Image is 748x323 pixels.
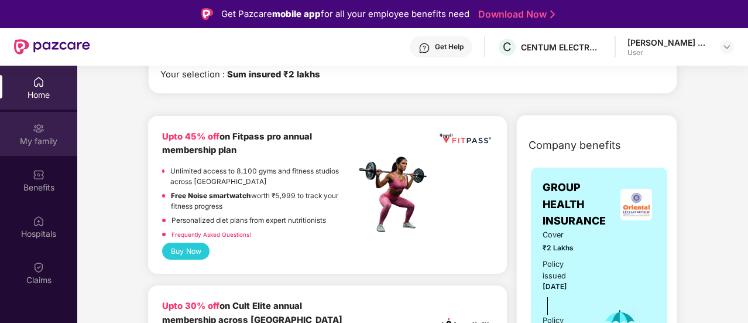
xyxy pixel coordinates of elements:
[435,42,464,52] div: Get Help
[201,8,213,20] img: Logo
[162,131,312,155] b: on Fitpass pro annual membership plan
[478,8,551,21] a: Download Now
[503,40,512,54] span: C
[543,283,567,291] span: [DATE]
[272,8,321,19] strong: mobile app
[162,301,219,311] b: Upto 30% off
[620,189,652,220] img: insurerLogo
[438,130,493,147] img: fppp.png
[543,179,617,229] span: GROUP HEALTH INSURANCE
[171,231,251,238] a: Frequently Asked Questions!
[162,131,219,142] b: Upto 45% off
[543,243,585,254] span: ₹2 Lakhs
[162,243,210,260] button: Buy Now
[627,48,709,57] div: User
[722,42,732,52] img: svg+xml;base64,PHN2ZyBpZD0iRHJvcGRvd24tMzJ4MzIiIHhtbG5zPSJodHRwOi8vd3d3LnczLm9yZy8yMDAwL3N2ZyIgd2...
[171,191,355,212] p: worth ₹5,999 to track your fitness progress
[33,76,44,88] img: svg+xml;base64,PHN2ZyBpZD0iSG9tZSIgeG1sbnM9Imh0dHA6Ly93d3cudzMub3JnLzIwMDAvc3ZnIiB3aWR0aD0iMjAiIG...
[543,229,585,241] span: Cover
[14,39,90,55] img: New Pazcare Logo
[418,42,430,54] img: svg+xml;base64,PHN2ZyBpZD0iSGVscC0zMngzMiIgeG1sbnM9Imh0dHA6Ly93d3cudzMub3JnLzIwMDAvc3ZnIiB3aWR0aD...
[33,261,44,273] img: svg+xml;base64,PHN2ZyBpZD0iQ2xhaW0iIHhtbG5zPSJodHRwOi8vd3d3LnczLm9yZy8yMDAwL3N2ZyIgd2lkdGg9IjIwIi...
[627,37,709,48] div: [PERSON_NAME] C R
[543,259,585,282] div: Policy issued
[160,68,320,81] div: Your selection :
[221,7,469,21] div: Get Pazcare for all your employee benefits need
[521,42,603,53] div: CENTUM ELECTRONICS LIMITED
[529,137,621,154] span: Company benefits
[33,215,44,227] img: svg+xml;base64,PHN2ZyBpZD0iSG9zcGl0YWxzIiB4bWxucz0iaHR0cDovL3d3dy53My5vcmcvMjAwMC9zdmciIHdpZHRoPS...
[171,215,326,226] p: Personalized diet plans from expert nutritionists
[170,166,355,188] p: Unlimited access to 8,100 gyms and fitness studios across [GEOGRAPHIC_DATA]
[550,8,555,21] img: Stroke
[355,154,437,236] img: fpp.png
[171,192,251,200] strong: Free Noise smartwatch
[33,123,44,134] img: svg+xml;base64,PHN2ZyB3aWR0aD0iMjAiIGhlaWdodD0iMjAiIHZpZXdCb3g9IjAgMCAyMCAyMCIgZmlsbD0ibm9uZSIgeG...
[227,69,320,80] b: Sum insured ₹2 lakhs
[33,169,44,181] img: svg+xml;base64,PHN2ZyBpZD0iQmVuZWZpdHMiIHhtbG5zPSJodHRwOi8vd3d3LnczLm9yZy8yMDAwL3N2ZyIgd2lkdGg9Ij...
